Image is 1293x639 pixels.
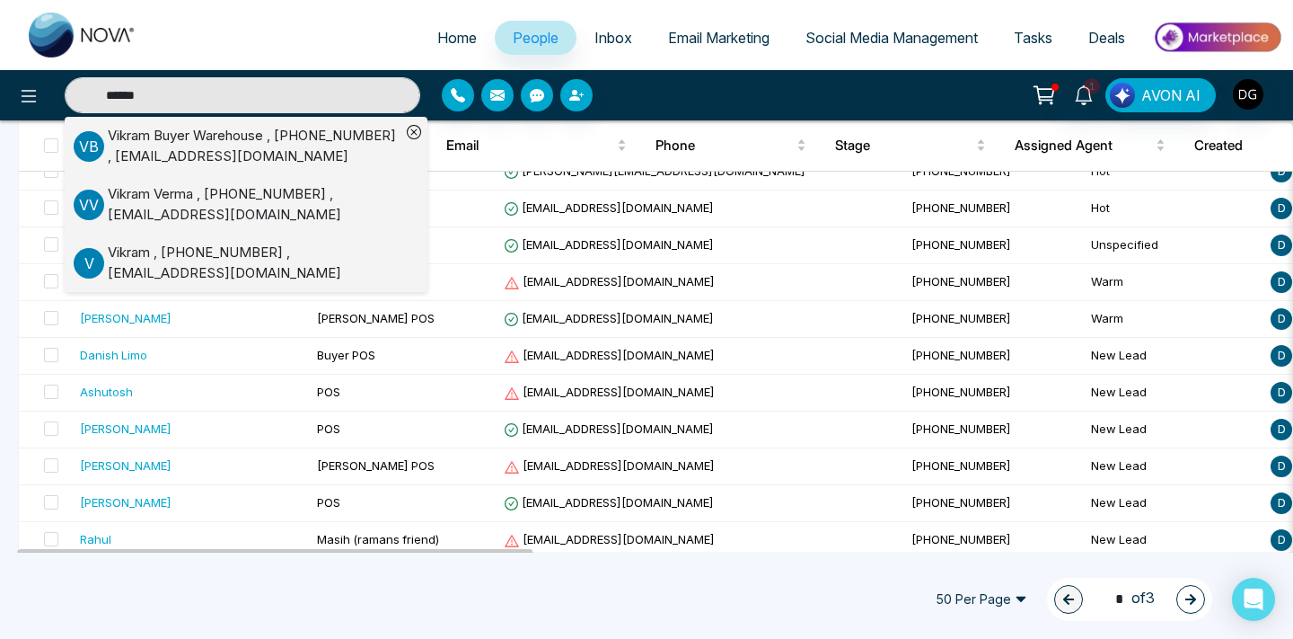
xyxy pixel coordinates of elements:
span: Social Media Management [805,29,978,47]
span: [EMAIL_ADDRESS][DOMAIN_NAME] [504,422,714,436]
a: Tasks [996,21,1070,55]
span: 1 [1084,78,1100,94]
td: New Lead [1084,485,1263,522]
span: [EMAIL_ADDRESS][DOMAIN_NAME] [504,274,715,288]
p: V V [74,190,104,220]
td: New Lead [1084,338,1263,375]
a: Deals [1070,21,1143,55]
div: Vikram Verma , [PHONE_NUMBER] , [EMAIL_ADDRESS][DOMAIN_NAME] [108,184,400,225]
span: Email [446,135,613,156]
span: [EMAIL_ADDRESS][DOMAIN_NAME] [504,385,715,399]
th: Phone [641,120,821,171]
th: Email [432,120,641,171]
td: Warm [1084,301,1263,338]
img: Market-place.gif [1152,17,1282,58]
span: Assigned Agent [1015,135,1152,156]
img: Lead Flow [1110,83,1135,108]
div: Vikram Buyer Warehouse , [PHONE_NUMBER] , [EMAIL_ADDRESS][DOMAIN_NAME] [108,126,400,166]
span: AVON AI [1141,84,1201,106]
a: 1 [1062,78,1105,110]
img: Nova CRM Logo [29,13,136,58]
span: [PHONE_NUMBER] [911,237,1011,252]
th: Stage [821,120,1000,171]
td: New Lead [1084,522,1263,559]
span: [PHONE_NUMBER] [911,385,1011,399]
span: [PHONE_NUMBER] [911,458,1011,473]
span: POS [317,495,340,510]
span: [PHONE_NUMBER] [911,274,1011,288]
span: D [1271,308,1292,330]
span: [PERSON_NAME][EMAIL_ADDRESS][DOMAIN_NAME] [504,164,805,178]
span: [PHONE_NUMBER] [911,532,1011,546]
td: Unspecified [1084,227,1263,264]
span: D [1271,161,1292,182]
div: Danish Limo [80,346,147,364]
span: [PERSON_NAME] POS [317,458,435,473]
span: [EMAIL_ADDRESS][DOMAIN_NAME] [504,200,714,215]
span: D [1271,419,1292,440]
span: [EMAIL_ADDRESS][DOMAIN_NAME] [504,237,714,252]
td: Hot [1084,154,1263,191]
div: [PERSON_NAME] [80,309,172,327]
span: Deals [1088,29,1125,47]
div: [PERSON_NAME] [80,457,172,475]
a: Email Marketing [650,21,787,55]
p: V B [74,131,104,162]
span: D [1271,529,1292,551]
span: POS [317,422,340,436]
td: New Lead [1084,448,1263,485]
span: [PHONE_NUMBER] [911,311,1011,325]
span: Tasks [1014,29,1052,47]
a: Inbox [576,21,650,55]
span: D [1271,345,1292,367]
span: Masih (ramans friend) [317,532,440,546]
span: [EMAIL_ADDRESS][DOMAIN_NAME] [504,458,715,473]
td: New Lead [1084,412,1263,448]
span: [EMAIL_ADDRESS][DOMAIN_NAME] [504,311,714,325]
p: V [74,248,104,279]
td: Warm [1084,264,1263,301]
div: Ashutosh [80,383,133,401]
span: [PHONE_NUMBER] [911,495,1011,510]
img: User Avatar [1233,79,1263,110]
span: [PHONE_NUMBER] [911,422,1011,436]
button: AVON AI [1105,78,1216,112]
span: D [1271,235,1292,256]
span: Phone [655,135,793,156]
span: [PHONE_NUMBER] [911,348,1011,362]
span: Home [437,29,477,47]
span: D [1271,456,1292,477]
a: Home [419,21,495,55]
span: Email Marketing [668,29,770,47]
td: New Lead [1084,375,1263,412]
div: [PERSON_NAME] [80,420,172,438]
span: D [1271,382,1292,404]
div: Vikram , [PHONE_NUMBER] , [EMAIL_ADDRESS][DOMAIN_NAME] [108,243,400,283]
span: [PERSON_NAME] POS [317,311,435,325]
span: D [1271,271,1292,293]
div: Open Intercom Messenger [1232,578,1275,621]
span: of 3 [1104,587,1155,611]
div: [PERSON_NAME] [80,493,172,511]
span: [EMAIL_ADDRESS][DOMAIN_NAME] [504,495,714,510]
span: People [513,29,559,47]
th: Assigned Agent [1000,120,1180,171]
span: 50 Per Page [923,585,1040,614]
span: [EMAIL_ADDRESS][DOMAIN_NAME] [504,532,715,546]
td: Hot [1084,191,1263,227]
span: D [1271,493,1292,514]
div: Rahul [80,530,111,548]
span: [PHONE_NUMBER] [911,200,1011,215]
span: Buyer POS [317,348,375,362]
a: People [495,21,576,55]
span: Inbox [594,29,632,47]
span: POS [317,385,340,399]
a: Social Media Management [787,21,996,55]
span: Stage [835,135,972,156]
span: [EMAIL_ADDRESS][DOMAIN_NAME] [504,348,715,362]
span: D [1271,198,1292,219]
